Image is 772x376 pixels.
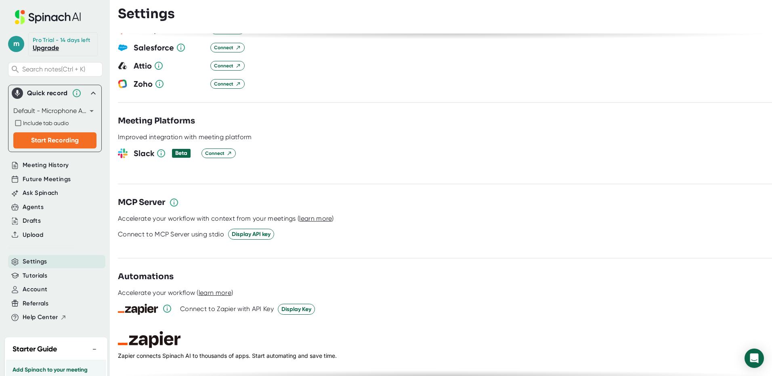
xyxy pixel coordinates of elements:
[205,150,232,157] span: Connect
[118,115,195,127] h3: Meeting Platforms
[23,313,58,322] span: Help Center
[299,215,332,222] span: learn more
[23,230,43,240] button: Upload
[118,133,252,141] div: Improved integration with meeting platform
[210,79,245,89] button: Connect
[23,271,47,280] button: Tutorials
[118,215,334,223] div: Accelerate your workflow with context from your meetings ( )
[199,289,231,297] span: learn more
[13,104,96,117] div: Default - Microphone Array (Intel® Smart Sound Technology for MIPI SoundWire® Audio)
[12,85,98,101] div: Quick record
[175,150,187,157] div: Beta
[745,349,764,368] div: Open Intercom Messenger
[13,132,96,148] button: Start Recording
[13,344,57,355] h2: Starter Guide
[23,175,71,184] button: Future Meetings
[278,304,315,315] button: Display Key
[118,61,128,71] img: 5H9lqcfvy4PBuAAAAAElFTkSuQmCC
[134,42,204,54] h3: Salesforce
[228,229,274,240] button: Display API key
[31,136,79,144] span: Start Recording
[33,44,59,52] a: Upgrade
[118,6,175,21] h3: Settings
[118,289,233,297] div: Accelerate your workflow ( )
[23,257,47,266] button: Settings
[13,367,100,373] h3: Add Spinach to your meeting
[214,80,241,88] span: Connect
[118,79,128,89] img: 1I1G5n7jxf+A3Uo+NKs5bAAAAAElFTkSuQmCC
[23,120,69,126] span: Include tab audio
[134,60,204,72] h3: Attio
[118,196,165,209] h3: MCP Server
[210,61,245,71] button: Connect
[180,305,274,313] div: Connect to Zapier with API Key
[23,188,59,198] button: Ask Spinach
[23,299,48,308] button: Referrals
[22,65,85,73] span: Search notes (Ctrl + K)
[232,230,271,238] span: Display API key
[134,78,204,90] h3: Zoho
[27,89,68,97] div: Quick record
[281,305,311,313] span: Display Key
[23,203,44,212] button: Agents
[134,147,195,159] h3: Slack
[210,43,245,52] button: Connect
[118,230,224,238] div: Connect to MCP Server using stdio
[13,118,96,128] div: Record both your microphone and the audio from your browser tab (e.g., videos, meetings, etc.)
[214,62,241,69] span: Connect
[33,37,90,44] div: Pro Trial - 14 days left
[201,148,236,158] button: Connect
[23,216,41,226] button: Drafts
[214,44,241,51] span: Connect
[23,161,69,170] button: Meeting History
[89,343,100,355] button: −
[23,313,67,322] button: Help Center
[118,271,174,283] h3: Automations
[23,285,47,294] button: Account
[8,36,24,52] span: m
[118,43,128,52] img: gYkAAAAABJRU5ErkJggg==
